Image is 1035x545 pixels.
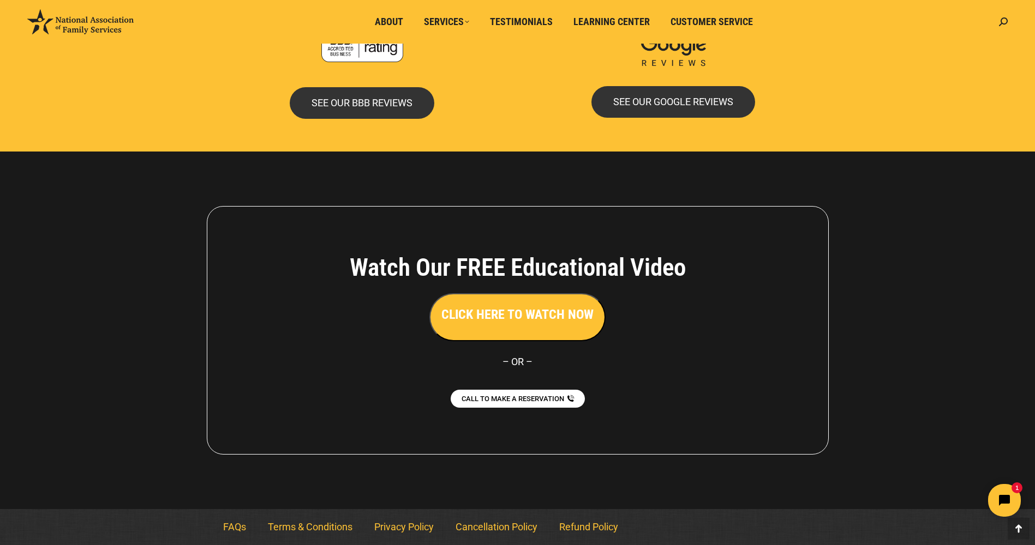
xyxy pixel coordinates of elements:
[429,310,606,321] a: CLICK HERE TO WATCH NOW
[212,514,257,540] a: FAQs
[502,356,533,367] span: – OR –
[462,395,564,402] span: CALL TO MAKE A RESERVATION
[482,11,560,32] a: Testimonials
[671,16,753,28] span: Customer Service
[27,9,134,34] img: National Association of Family Services
[445,514,548,540] a: Cancellation Policy
[591,86,755,118] a: SEE OUR GOOGLE REVIEWS
[566,11,657,32] a: Learning Center
[842,475,1030,526] iframe: Tidio Chat
[490,16,553,28] span: Testimonials
[573,16,650,28] span: Learning Center
[424,16,469,28] span: Services
[375,16,403,28] span: About
[289,253,746,282] h4: Watch Our FREE Educational Video
[663,11,761,32] a: Customer Service
[363,514,445,540] a: Privacy Policy
[257,514,363,540] a: Terms & Conditions
[312,98,412,108] span: SEE OUR BBB REVIEWS
[451,390,585,408] a: CALL TO MAKE A RESERVATION
[548,514,629,540] a: Refund Policy
[367,11,411,32] a: About
[613,97,733,107] span: SEE OUR GOOGLE REVIEWS
[212,514,823,540] nav: Menu
[441,305,594,324] h3: CLICK HERE TO WATCH NOW
[429,293,606,341] button: CLICK HERE TO WATCH NOW
[290,87,434,119] a: SEE OUR BBB REVIEWS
